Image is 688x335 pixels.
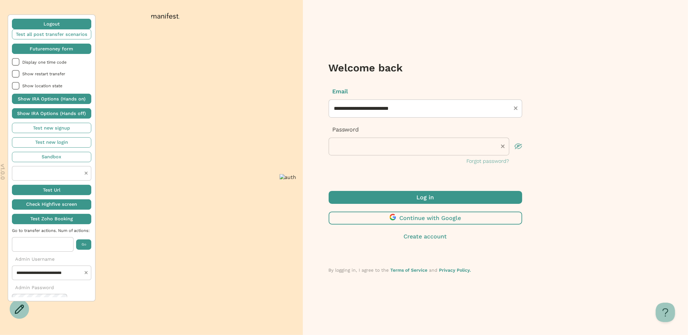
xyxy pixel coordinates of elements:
[22,71,91,76] span: Show restart transfer
[12,256,91,263] p: Admin Username
[12,284,91,291] p: Admin Password
[12,123,91,133] button: Test new signup
[12,137,91,148] button: Test new login
[439,267,471,273] a: Privacy Policy.
[12,19,91,29] button: Logout
[12,199,91,210] button: Check Highfive screen
[329,232,522,241] button: Create account
[329,191,522,204] button: Log in
[22,83,91,88] span: Show location state
[329,61,522,74] h3: Welcome back
[280,174,296,180] img: auth
[329,125,522,134] p: Password
[329,212,522,225] button: Continue with Google
[12,214,91,224] button: Test Zoho Booking
[12,152,91,162] button: Sandbox
[12,44,91,54] button: Futuremoney form
[467,157,509,165] button: Forgot password?
[12,58,91,66] li: Display one time code
[76,239,91,250] button: Go
[12,82,91,90] li: Show location state
[12,228,91,233] span: Go to transfer actions. Num of actions:
[12,108,91,119] button: Show IRA Options (Hands off)
[22,60,91,65] span: Display one time code
[329,267,471,273] span: By logging in, I agree to the and
[12,185,91,195] button: Test Url
[12,70,91,78] li: Show restart transfer
[12,94,91,104] button: Show IRA Options (Hands on)
[391,267,428,273] a: Terms of Service
[656,303,675,322] iframe: Toggle Customer Support
[329,87,522,96] p: Email
[12,29,91,39] button: Test all post transfer scenarios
